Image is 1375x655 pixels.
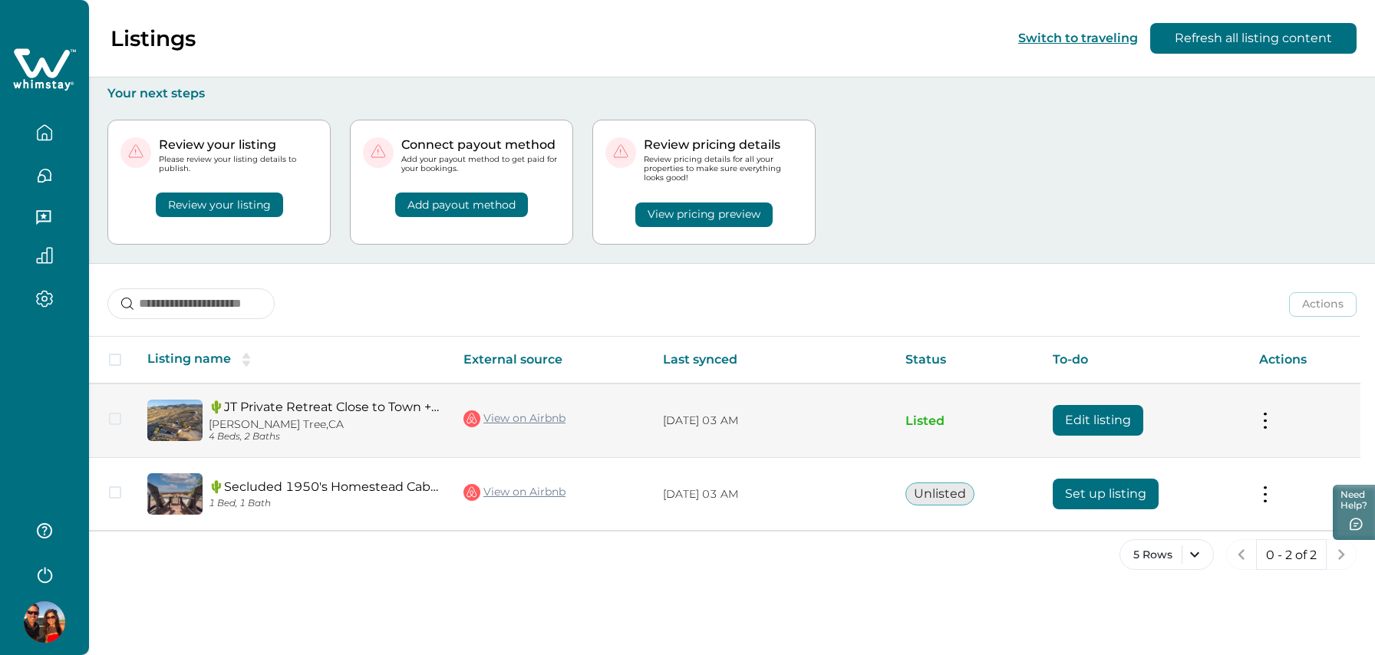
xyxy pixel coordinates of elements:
[159,155,318,173] p: Please review your listing details to publish.
[1119,539,1214,570] button: 5 Rows
[905,413,1029,429] p: Listed
[1256,539,1327,570] button: 0 - 2 of 2
[231,352,262,367] button: sorting
[209,418,439,431] p: [PERSON_NAME] Tree, CA
[209,498,439,509] p: 1 Bed, 1 Bath
[651,337,893,383] th: Last synced
[1150,23,1357,54] button: Refresh all listing content
[24,601,65,643] img: Whimstay Host
[663,487,881,502] p: [DATE] 03 AM
[1053,405,1143,436] button: Edit listing
[135,337,451,383] th: Listing name
[401,155,560,173] p: Add your payout method to get paid for your bookings.
[395,193,528,217] button: Add payout method
[635,202,773,227] button: View pricing preview
[451,337,651,383] th: External source
[1053,479,1159,509] button: Set up listing
[110,25,196,51] p: Listings
[1040,337,1246,383] th: To-do
[1247,337,1360,383] th: Actions
[156,193,283,217] button: Review your listing
[107,86,1357,101] p: Your next steps
[1226,539,1257,570] button: previous page
[1289,292,1357,317] button: Actions
[1266,548,1317,563] p: 0 - 2 of 2
[209,431,439,443] p: 4 Beds, 2 Baths
[644,137,803,153] p: Review pricing details
[209,479,439,494] a: 🌵Secluded 1950's Homestead Cabin Close to JTNP🌅
[401,137,560,153] p: Connect payout method
[1018,31,1138,45] button: Switch to traveling
[463,482,565,502] a: View on Airbnb
[644,155,803,183] p: Review pricing details for all your properties to make sure everything looks good!
[1326,539,1357,570] button: next page
[463,409,565,429] a: View on Airbnb
[663,413,881,429] p: [DATE] 03 AM
[209,400,439,414] a: 🌵JT Private Retreat Close to Town + JTNP w/HotTub❤️
[893,337,1041,383] th: Status
[159,137,318,153] p: Review your listing
[905,482,974,505] button: Unlisted
[147,473,203,515] img: propertyImage_🌵Secluded 1950's Homestead Cabin Close to JTNP🌅
[147,400,203,441] img: propertyImage_🌵JT Private Retreat Close to Town + JTNP w/HotTub❤️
